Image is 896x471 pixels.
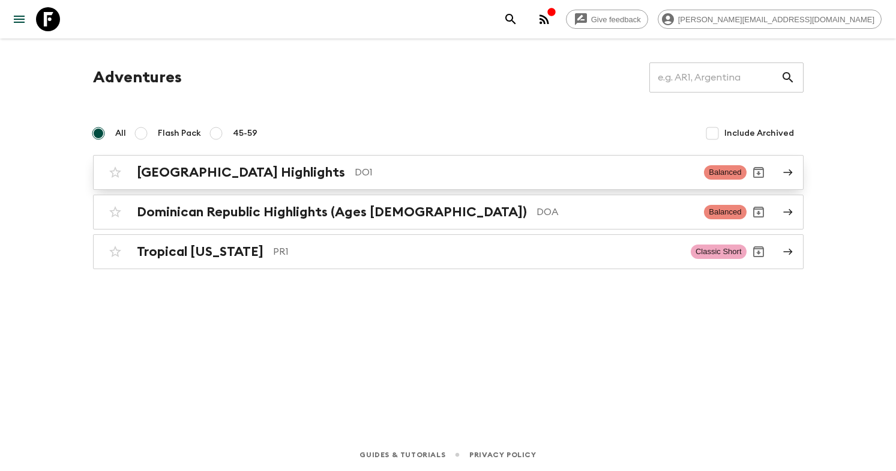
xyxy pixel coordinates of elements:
span: All [115,127,126,139]
a: Guides & Tutorials [359,448,445,461]
span: 45-59 [233,127,257,139]
input: e.g. AR1, Argentina [649,61,781,94]
p: DO1 [355,165,695,180]
h2: Dominican Republic Highlights (Ages [DEMOGRAPHIC_DATA]) [137,204,527,220]
h2: Tropical [US_STATE] [137,244,263,260]
span: Include Archived [724,127,794,139]
a: Tropical [US_STATE]PR1Classic ShortArchive [93,234,804,269]
button: menu [7,7,31,31]
button: Archive [747,200,771,224]
span: Balanced [704,205,746,219]
h1: Adventures [93,65,182,90]
h2: [GEOGRAPHIC_DATA] Highlights [137,165,345,180]
button: Archive [747,240,771,264]
span: Classic Short [691,245,747,259]
a: [GEOGRAPHIC_DATA] HighlightsDO1BalancedArchive [93,155,804,190]
span: [PERSON_NAME][EMAIL_ADDRESS][DOMAIN_NAME] [672,15,881,24]
span: Balanced [704,165,746,180]
p: PR1 [273,245,681,259]
button: search adventures [499,7,523,31]
span: Flash Pack [158,127,201,139]
a: Give feedback [566,10,648,29]
a: Privacy Policy [469,448,536,461]
p: DOA [537,205,695,219]
a: Dominican Republic Highlights (Ages [DEMOGRAPHIC_DATA])DOABalancedArchive [93,195,804,229]
span: Give feedback [585,15,648,24]
button: Archive [747,160,771,184]
div: [PERSON_NAME][EMAIL_ADDRESS][DOMAIN_NAME] [658,10,882,29]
